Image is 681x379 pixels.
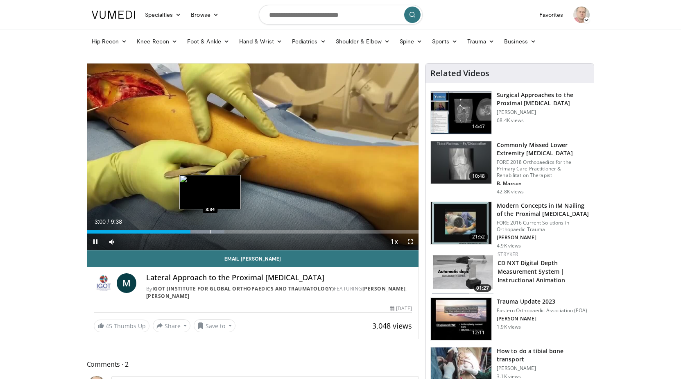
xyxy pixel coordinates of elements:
[146,293,190,300] a: [PERSON_NAME]
[497,234,589,241] p: [PERSON_NAME]
[146,273,412,282] h4: Lateral Approach to the Proximal [MEDICAL_DATA]
[153,319,191,332] button: Share
[194,319,235,332] button: Save to
[498,259,565,284] a: CD NXT Digital Depth Measurement System | Instructional Animation
[386,234,402,250] button: Playback Rate
[469,233,489,241] span: 21:52
[497,109,589,116] p: [PERSON_NAME]
[390,305,412,312] div: [DATE]
[497,365,589,372] p: [PERSON_NAME]
[497,315,587,322] p: [PERSON_NAME]
[469,329,489,337] span: 12:11
[497,91,589,107] h3: Surgical Approaches to the Proximal [MEDICAL_DATA]
[182,33,234,50] a: Foot & Ankle
[117,273,136,293] a: M
[152,285,334,292] a: IGOT (Institute for Global Orthopaedics and Traumatology)
[331,33,395,50] a: Shoulder & Elbow
[87,64,419,250] video-js: Video Player
[431,141,491,184] img: 4aa379b6-386c-4fb5-93ee-de5617843a87.150x105_q85_crop-smart_upscale.jpg
[497,324,521,330] p: 1.9K views
[92,11,135,19] img: VuMedi Logo
[497,180,589,187] p: B. Maxson
[372,321,412,331] span: 3,048 views
[362,285,406,292] a: [PERSON_NAME]
[573,7,590,23] img: Avatar
[497,202,589,218] h3: Modern Concepts in IM Nailing of the Proximal [MEDICAL_DATA]
[87,230,419,234] div: Progress Bar
[431,91,491,134] img: DA_UIUPltOAJ8wcH4xMDoxOjB1O8AjAz.150x105_q85_crop-smart_upscale.jpg
[132,33,182,50] a: Knee Recon
[94,273,113,293] img: IGOT (Institute for Global Orthopaedics and Traumatology)
[497,141,589,157] h3: Commonly Missed Lower Extremity [MEDICAL_DATA]
[469,172,489,180] span: 10:48
[87,359,419,370] span: Comments 2
[402,234,419,250] button: Fullscreen
[140,7,186,23] a: Specialties
[427,33,462,50] a: Sports
[179,175,241,209] img: image.jpeg
[497,347,589,363] h3: How to do a tibial bone transport
[234,33,287,50] a: Hand & Wrist
[87,234,104,250] button: Pause
[87,33,132,50] a: Hip Recon
[108,218,109,225] span: /
[432,251,493,294] img: 8ad74f35-5942-45e5-a82f-ce2606f09e05.150x105_q85_crop-smart_upscale.jpg
[474,284,491,292] span: 01:27
[497,297,587,306] h3: Trauma Update 2023
[395,33,427,50] a: Spine
[430,141,589,195] a: 10:48 Commonly Missed Lower Extremity [MEDICAL_DATA] FORE 2018 Orthopaedics for the Primary Care ...
[430,68,489,78] h4: Related Videos
[87,250,419,267] a: Email [PERSON_NAME]
[106,322,112,330] span: 45
[95,218,106,225] span: 3:00
[462,33,500,50] a: Trauma
[259,5,423,25] input: Search topics, interventions
[432,251,493,294] a: 01:27
[104,234,120,250] button: Mute
[497,117,524,124] p: 68.4K views
[431,298,491,340] img: 9d8fa158-8430-4cd3-8233-a15ec9665979.150x105_q85_crop-smart_upscale.jpg
[469,123,489,131] span: 14:47
[497,220,589,233] p: FORE 2016 Current Solutions in Orthopaedic Trauma
[498,251,518,258] a: Stryker
[430,297,589,341] a: 12:11 Trauma Update 2023 Eastern Orthopaedic Association (EOA) [PERSON_NAME] 1.9K views
[497,159,589,179] p: FORE 2018 Orthopaedics for the Primary Care Practitioner & Rehabilitation Therapist
[497,243,521,249] p: 4.9K views
[186,7,224,23] a: Browse
[146,285,412,300] div: By FEATURING ,
[497,307,587,314] p: Eastern Orthopaedic Association (EOA)
[94,320,149,332] a: 45 Thumbs Up
[111,218,122,225] span: 9:38
[499,33,541,50] a: Business
[430,91,589,134] a: 14:47 Surgical Approaches to the Proximal [MEDICAL_DATA] [PERSON_NAME] 68.4K views
[534,7,568,23] a: Favorites
[431,202,491,245] img: 1fb703c2-2b91-4444-83ea-3edebb1c3230.150x105_q85_crop-smart_upscale.jpg
[497,188,524,195] p: 42.8K views
[287,33,331,50] a: Pediatrics
[430,202,589,249] a: 21:52 Modern Concepts in IM Nailing of the Proximal [MEDICAL_DATA] FORE 2016 Current Solutions in...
